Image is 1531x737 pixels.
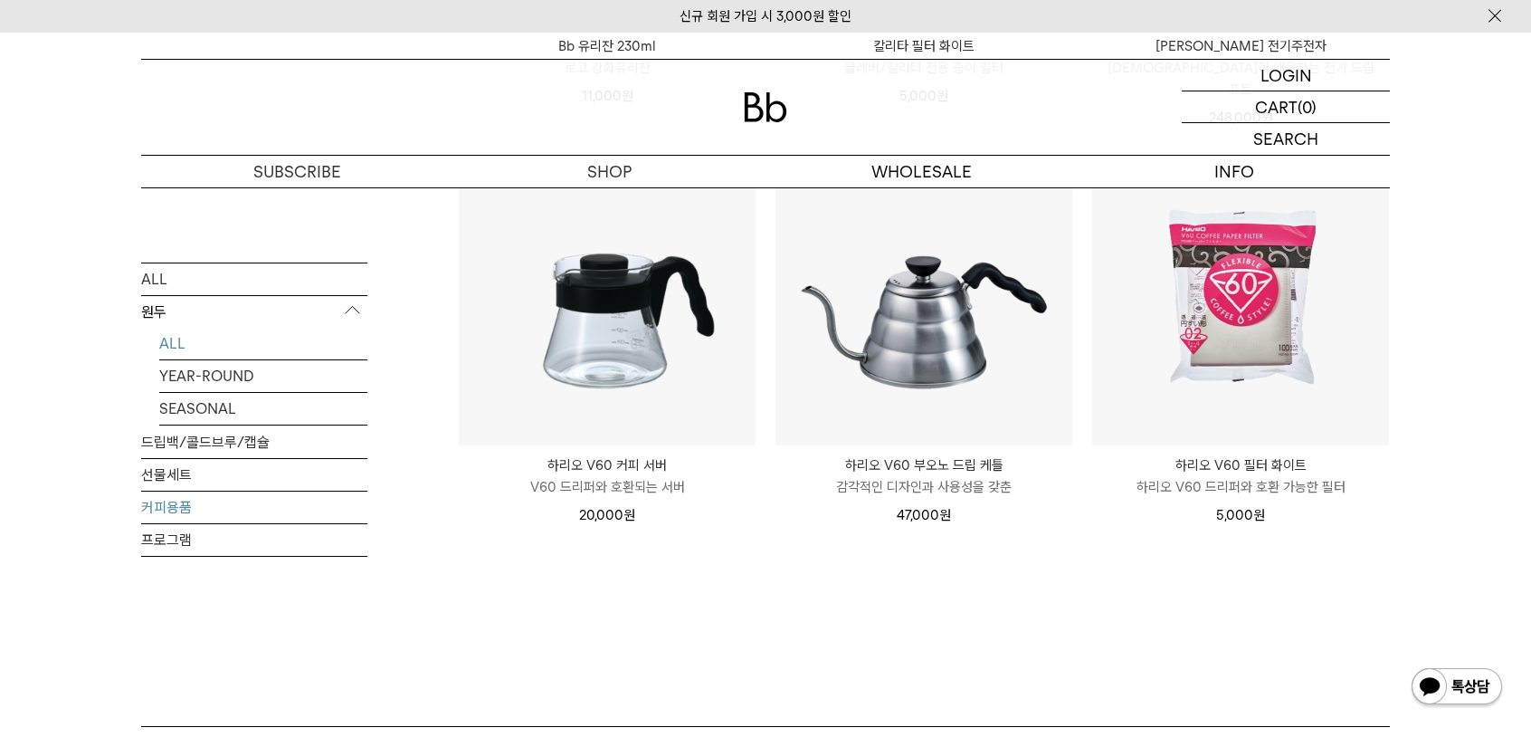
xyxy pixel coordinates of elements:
p: 하리오 V60 커피 서버 [459,455,756,476]
p: WHOLESALE [765,156,1078,187]
span: 5,000 [1216,507,1265,523]
span: 원 [623,507,635,523]
p: 하리오 V60 필터 화이트 [1092,455,1389,476]
span: 47,000 [897,507,951,523]
a: ALL [141,263,367,295]
a: SHOP [453,156,765,187]
p: 하리오 V60 드리퍼와 호환 가능한 필터 [1092,476,1389,498]
a: 커피용품 [141,492,367,523]
a: 신규 회원 가입 시 3,000원 할인 [680,8,851,24]
a: ALL [159,328,367,359]
p: INFO [1078,156,1390,187]
a: 하리오 V60 부오노 드립 케틀 감각적인 디자인과 사용성을 갖춘 [775,455,1072,498]
a: 하리오 V60 필터 화이트 하리오 V60 드리퍼와 호환 가능한 필터 [1092,455,1389,498]
a: SUBSCRIBE [141,156,453,187]
img: 로고 [744,92,787,122]
img: 하리오 V60 필터 화이트 [1092,148,1389,445]
a: 선물세트 [141,459,367,491]
img: 하리오 V60 부오노 드립 케틀 [775,148,1072,445]
p: CART [1255,91,1298,122]
p: 원두 [141,296,367,329]
p: SEARCH [1253,123,1318,155]
img: 하리오 V60 커피 서버 [459,148,756,445]
a: SEASONAL [159,393,367,425]
span: 원 [939,507,951,523]
span: 20,000 [579,507,635,523]
a: 드립백/콜드브루/캡슐 [141,426,367,458]
a: 프로그램 [141,524,367,556]
p: 하리오 V60 부오노 드립 케틀 [775,455,1072,476]
a: 하리오 V60 커피 서버 V60 드리퍼와 호환되는 서버 [459,455,756,498]
p: LOGIN [1260,60,1312,91]
span: 원 [1253,507,1265,523]
img: 카카오톡 채널 1:1 채팅 버튼 [1410,666,1504,710]
p: V60 드리퍼와 호환되는 서버 [459,476,756,498]
a: YEAR-ROUND [159,360,367,392]
p: 감각적인 디자인과 사용성을 갖춘 [775,476,1072,498]
a: LOGIN [1182,60,1390,91]
p: (0) [1298,91,1317,122]
a: CART (0) [1182,91,1390,123]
